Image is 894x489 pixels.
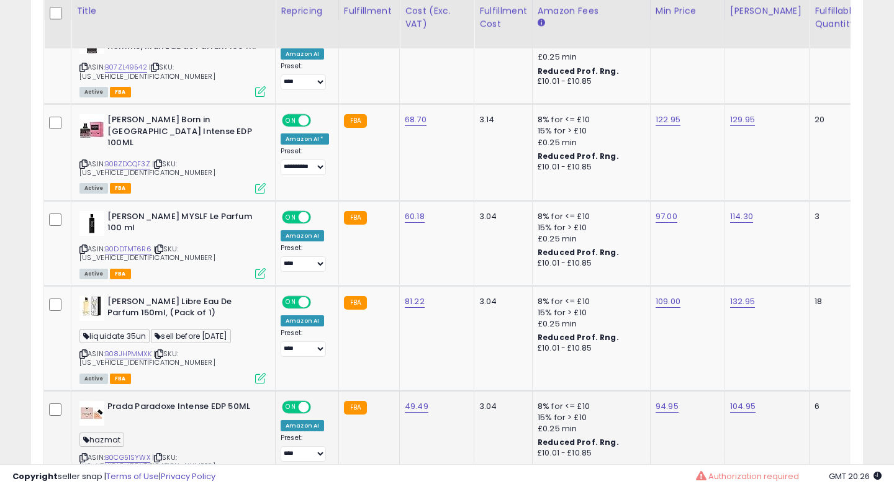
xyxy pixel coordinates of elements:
[79,211,104,236] img: 21fSgbbX9GL._SL40_.jpg
[344,401,367,415] small: FBA
[79,296,104,321] img: 41m-Vka7GZL._SL40_.jpg
[79,433,124,447] span: hazmat
[79,401,104,426] img: 312CcA7i+9L._SL40_.jpg
[79,329,150,343] span: liquidate 35un
[730,295,755,308] a: 132.95
[283,115,299,126] span: ON
[12,471,215,483] div: seller snap | |
[730,4,804,17] div: [PERSON_NAME]
[538,66,619,76] b: Reduced Prof. Rng.
[105,62,147,73] a: B07ZL49542
[79,269,108,279] span: All listings currently available for purchase on Amazon
[538,296,641,307] div: 8% for <= £10
[538,211,641,222] div: 8% for <= £10
[12,470,58,482] strong: Copyright
[656,295,680,308] a: 109.00
[815,401,853,412] div: 6
[538,412,641,423] div: 15% for > £10
[309,297,329,307] span: OFF
[730,210,753,223] a: 114.30
[538,125,641,137] div: 15% for > £10
[281,244,329,272] div: Preset:
[538,448,641,459] div: £10.01 - £10.85
[344,211,367,225] small: FBA
[538,318,641,330] div: £0.25 min
[538,162,641,173] div: £10.01 - £10.85
[479,401,523,412] div: 3.04
[538,151,619,161] b: Reduced Prof. Rng.
[538,307,641,318] div: 15% for > £10
[538,258,641,269] div: £10.01 - £10.85
[110,183,131,194] span: FBA
[656,400,679,413] a: 94.95
[479,114,523,125] div: 3.14
[281,434,329,462] div: Preset:
[829,470,882,482] span: 2025-08-10 20:26 GMT
[815,4,857,30] div: Fulfillable Quantity
[110,269,131,279] span: FBA
[79,29,266,96] div: ASIN:
[110,87,131,97] span: FBA
[106,470,159,482] a: Terms of Use
[105,349,151,359] a: B08JHPMMXK
[538,137,641,148] div: £0.25 min
[79,374,108,384] span: All listings currently available for purchase on Amazon
[281,315,324,326] div: Amazon AI
[538,222,641,233] div: 15% for > £10
[656,210,677,223] a: 97.00
[79,159,215,177] span: | SKU: [US_VEHICLE_IDENTIFICATION_NUMBER]
[161,470,215,482] a: Privacy Policy
[283,402,299,412] span: ON
[107,211,258,237] b: [PERSON_NAME] MYSLF Le Parfum 100 ml
[405,400,428,413] a: 49.49
[107,296,258,322] b: [PERSON_NAME] Libre Eau De Parfum 150ml, (Pack of 1)
[281,147,329,175] div: Preset:
[110,374,131,384] span: FBA
[538,332,619,343] b: Reduced Prof. Rng.
[105,159,150,169] a: B0BZDCQF3Z
[281,48,324,60] div: Amazon AI
[656,114,680,126] a: 122.95
[538,4,645,17] div: Amazon Fees
[405,114,427,126] a: 68.70
[538,423,641,434] div: £0.25 min
[151,329,231,343] span: sell before [DATE]
[281,133,329,145] div: Amazon AI *
[79,296,266,382] div: ASIN:
[405,4,469,30] div: Cost (Exc. VAT)
[283,212,299,222] span: ON
[105,244,151,254] a: B0DDTMT6R6
[79,183,108,194] span: All listings currently available for purchase on Amazon
[344,296,367,310] small: FBA
[79,114,104,139] img: 41DqW08jGVL._SL40_.jpg
[538,247,619,258] b: Reduced Prof. Rng.
[479,4,527,30] div: Fulfillment Cost
[107,401,258,416] b: Prada Paradoxe Intense EDP 50ML
[107,114,258,152] b: [PERSON_NAME] Born in [GEOGRAPHIC_DATA] Intense EDP 100ML
[281,4,333,17] div: Repricing
[281,420,324,431] div: Amazon AI
[479,296,523,307] div: 3.04
[76,4,270,17] div: Title
[730,114,755,126] a: 129.95
[79,349,215,367] span: | SKU: [US_VEHICLE_IDENTIFICATION_NUMBER]
[815,296,853,307] div: 18
[281,329,329,357] div: Preset:
[815,114,853,125] div: 20
[309,115,329,126] span: OFF
[344,4,394,17] div: Fulfillment
[656,4,720,17] div: Min Price
[79,244,215,262] span: | SKU: [US_VEHICLE_IDENTIFICATION_NUMBER]
[309,212,329,222] span: OFF
[538,76,641,87] div: £10.01 - £10.85
[309,402,329,412] span: OFF
[405,210,425,223] a: 60.18
[405,295,425,308] a: 81.22
[538,437,619,447] b: Reduced Prof. Rng.
[538,401,641,412] div: 8% for <= £10
[79,62,215,81] span: | SKU: [US_VEHICLE_IDENTIFICATION_NUMBER]
[79,211,266,277] div: ASIN:
[538,114,641,125] div: 8% for <= £10
[538,343,641,354] div: £10.01 - £10.85
[538,17,545,29] small: Amazon Fees.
